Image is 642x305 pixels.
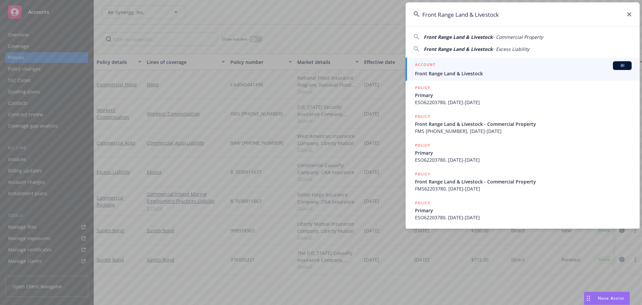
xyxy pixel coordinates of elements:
span: FMS62203780, [DATE]-[DATE] [415,185,632,192]
input: Search... [406,2,640,26]
span: Front Range Land & Livestock - Commercial Property [415,178,632,185]
a: ACCOUNTBIFront Range Land & Livestock [406,58,640,81]
span: Primary [415,207,632,214]
span: Primary [415,149,632,156]
button: Nova Assist [584,292,630,305]
span: FMS [PHONE_NUMBER], [DATE]-[DATE] [415,128,632,135]
h5: POLICY [415,84,430,91]
h5: POLICY [415,200,430,206]
a: POLICYPrimaryESO62203780, [DATE]-[DATE] [406,196,640,225]
span: Nova Assist [598,295,624,301]
h5: POLICY [415,113,430,120]
div: Drag to move [584,292,593,305]
a: POLICYFront Range Land & Livestock - Commercial PropertyFMS [PHONE_NUMBER], [DATE]-[DATE] [406,109,640,138]
span: Front Range Land & Livestock [424,46,493,52]
a: POLICYFront Range Land & Livestock - Commercial PropertyFMS62203780, [DATE]-[DATE] [406,167,640,196]
h5: POLICY [415,171,430,177]
span: - Excess Liability [493,46,529,52]
span: BI [616,63,629,69]
h5: ACCOUNT [415,61,435,69]
span: - Commercial Property [493,34,543,40]
span: ESO62203780, [DATE]-[DATE] [415,99,632,106]
span: Front Range Land & Livestock [415,70,632,77]
a: POLICYPrimaryESO62203780, [DATE]-[DATE] [406,138,640,167]
span: Front Range Land & Livestock [424,34,493,40]
span: ESO62203780, [DATE]-[DATE] [415,156,632,163]
span: Front Range Land & Livestock - Commercial Property [415,121,632,128]
span: Primary [415,92,632,99]
a: POLICYPrimaryESO62203780, [DATE]-[DATE] [406,81,640,109]
span: ESO62203780, [DATE]-[DATE] [415,214,632,221]
h5: POLICY [415,142,430,149]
